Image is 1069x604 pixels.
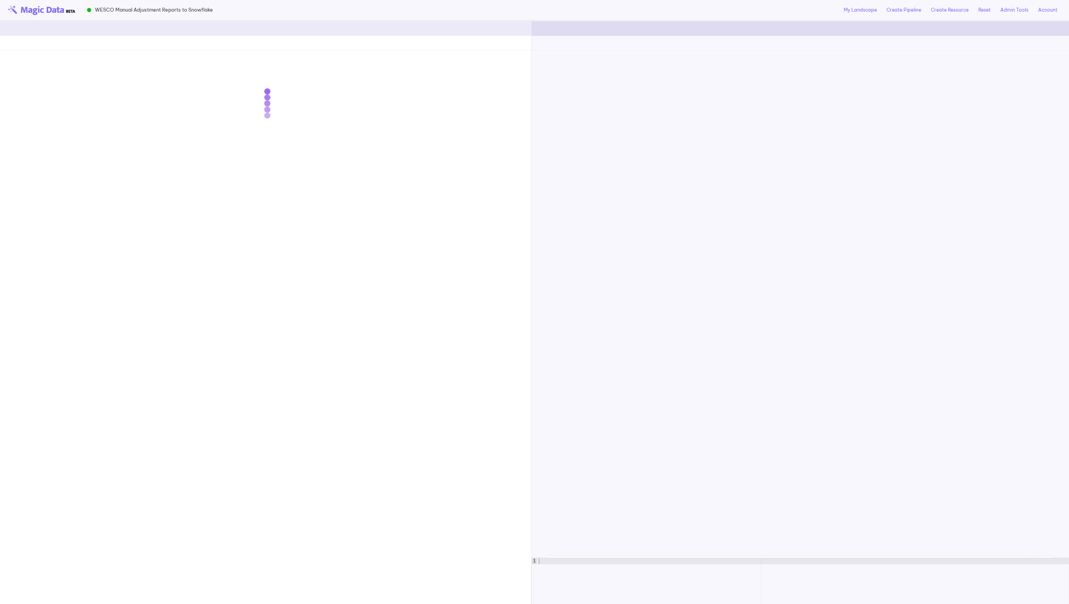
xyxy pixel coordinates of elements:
[978,7,991,14] a: Reset
[844,7,877,14] a: My Landscape
[887,7,921,14] a: Create Pipeline
[532,558,537,564] div: 1
[931,7,969,14] a: Create Resource
[1000,7,1028,14] a: Admin Tools
[8,5,75,15] img: beta-logo.png
[1038,7,1057,14] a: Account
[95,6,213,14] span: WESCO Manual Adjustment Reports to Snowflake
